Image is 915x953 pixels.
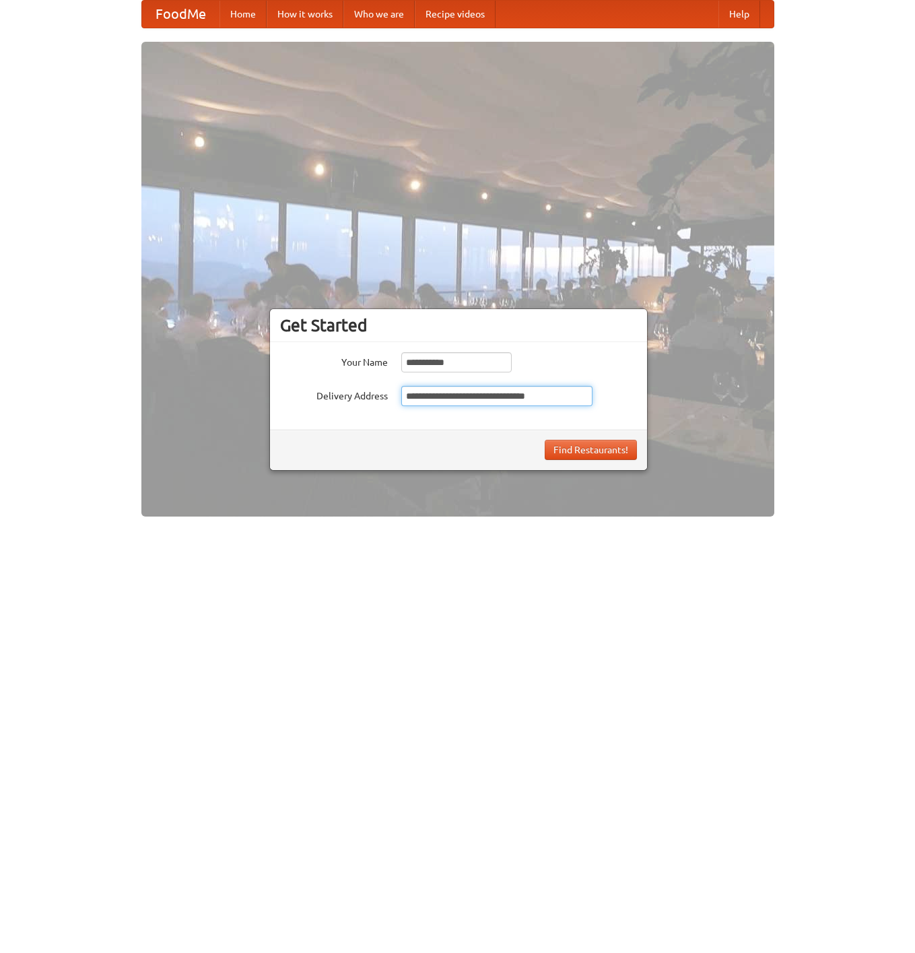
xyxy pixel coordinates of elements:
a: FoodMe [142,1,219,28]
label: Your Name [280,352,388,369]
a: Who we are [343,1,415,28]
a: How it works [267,1,343,28]
label: Delivery Address [280,386,388,403]
a: Help [718,1,760,28]
h3: Get Started [280,315,637,335]
a: Recipe videos [415,1,496,28]
button: Find Restaurants! [545,440,637,460]
a: Home [219,1,267,28]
